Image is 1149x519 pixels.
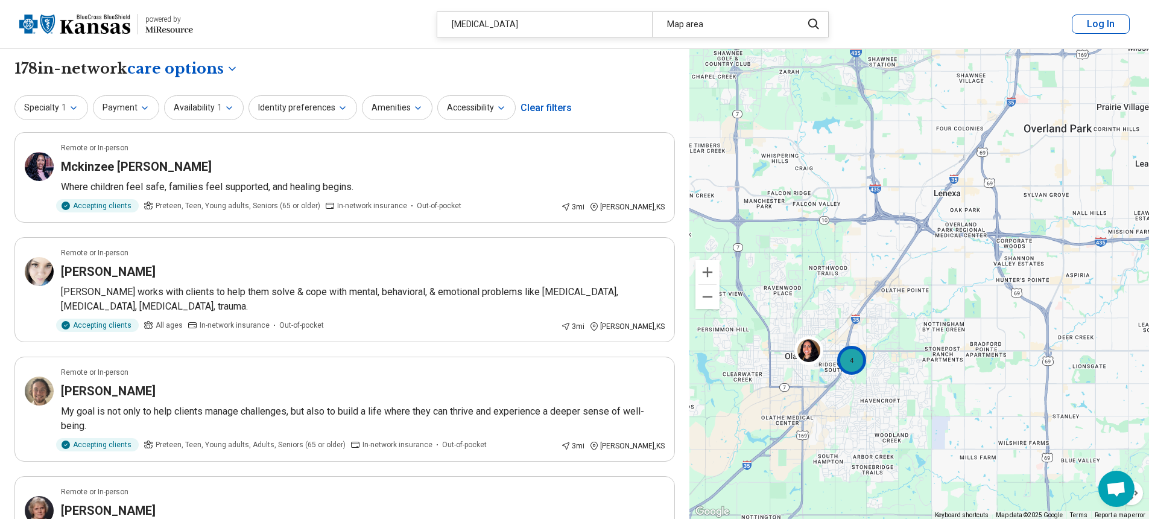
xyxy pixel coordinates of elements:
[62,101,66,114] span: 1
[521,94,572,123] div: Clear filters
[61,383,156,400] h3: [PERSON_NAME]
[200,320,270,331] span: In-network insurance
[61,285,665,314] p: [PERSON_NAME] works with clients to help them solve & cope with mental, behavioral, & emotional p...
[1072,14,1130,34] button: Log In
[362,95,432,120] button: Amenities
[1095,512,1145,518] a: Report a map error
[145,14,193,25] div: powered by
[127,59,224,79] span: care options
[589,441,665,451] div: [PERSON_NAME] , KS
[56,319,139,332] div: Accepting clients
[837,346,866,375] div: 4
[61,263,156,280] h3: [PERSON_NAME]
[61,367,128,378] p: Remote or In-person
[156,320,183,331] span: All ages
[156,200,320,211] span: Preteen, Teen, Young adults, Seniors (65 or older)
[1098,471,1135,507] div: Open chat
[56,438,139,451] div: Accepting clients
[61,158,212,175] h3: Mckinzee [PERSON_NAME]
[61,142,128,153] p: Remote or In-person
[442,439,487,450] span: Out-of-pocket
[164,95,244,120] button: Availability1
[14,95,88,120] button: Specialty1
[589,321,665,332] div: [PERSON_NAME] , KS
[61,180,665,194] p: Where children feel safe, families feel supported, and healing begins.
[695,285,720,309] button: Zoom out
[14,59,238,79] h1: 178 in-network
[589,202,665,212] div: [PERSON_NAME] , KS
[93,95,159,120] button: Payment
[695,260,720,284] button: Zoom in
[561,321,584,332] div: 3 mi
[996,512,1063,518] span: Map data ©2025 Google
[362,439,432,450] span: In-network insurance
[19,10,193,39] a: Blue Cross Blue Shield Kansaspowered by
[248,95,357,120] button: Identity preferences
[156,439,346,450] span: Preteen, Teen, Young adults, Adults, Seniors (65 or older)
[127,59,238,79] button: Care options
[61,247,128,258] p: Remote or In-person
[56,199,139,212] div: Accepting clients
[561,441,584,451] div: 3 mi
[437,12,652,37] div: [MEDICAL_DATA]
[279,320,324,331] span: Out-of-pocket
[652,12,795,37] div: Map area
[437,95,516,120] button: Accessibility
[217,101,222,114] span: 1
[61,486,128,497] p: Remote or In-person
[61,404,665,433] p: My goal is not only to help clients manage challenges, but also to build a life where they can th...
[1070,512,1087,518] a: Terms (opens in new tab)
[61,502,156,519] h3: [PERSON_NAME]
[561,202,584,212] div: 3 mi
[337,200,407,211] span: In-network insurance
[19,10,130,39] img: Blue Cross Blue Shield Kansas
[417,200,461,211] span: Out-of-pocket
